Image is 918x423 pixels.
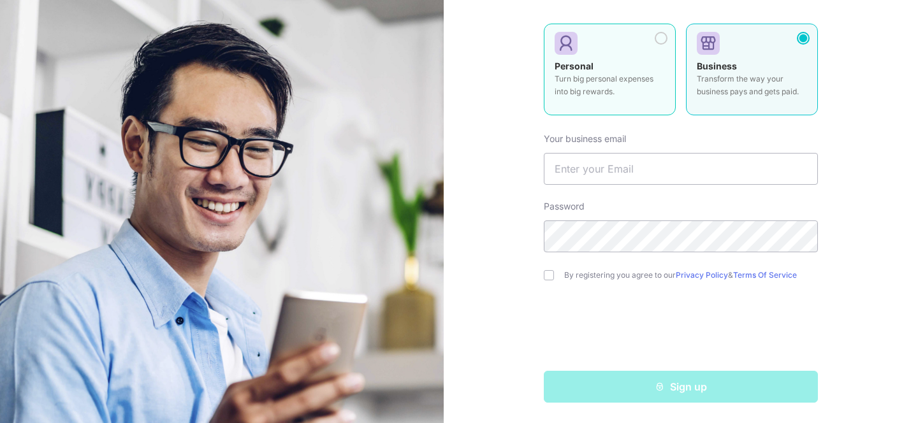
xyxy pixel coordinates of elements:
strong: Personal [555,61,594,71]
label: Your business email [544,133,626,145]
p: Turn big personal expenses into big rewards. [555,73,665,98]
a: Privacy Policy [676,270,728,280]
a: Terms Of Service [733,270,797,280]
iframe: reCAPTCHA [584,306,778,355]
p: Transform the way your business pays and gets paid. [697,73,807,98]
a: Business Transform the way your business pays and gets paid. [686,24,818,123]
label: Password [544,200,585,213]
label: By registering you agree to our & [564,270,818,280]
input: Enter your Email [544,153,818,185]
a: Personal Turn big personal expenses into big rewards. [544,24,676,123]
strong: Business [697,61,737,71]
